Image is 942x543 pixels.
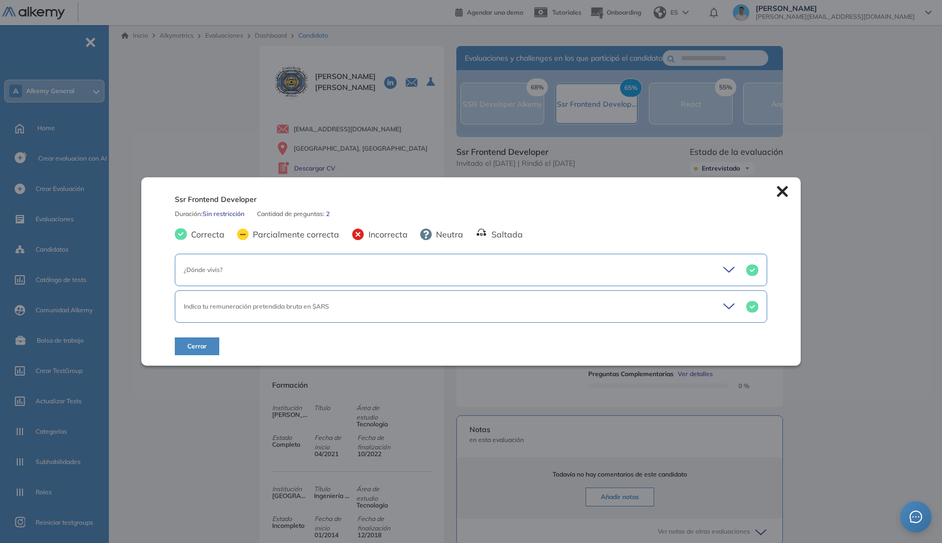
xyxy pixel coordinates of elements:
[909,510,922,523] span: message
[203,209,244,219] span: Sin restricción
[187,228,225,241] span: Correcta
[487,228,523,241] span: Saltada
[187,342,207,351] span: Cerrar
[432,228,463,241] span: Neutra
[249,228,339,241] span: Parcialmente correcta
[175,337,219,355] button: Cerrar
[175,194,256,205] span: Ssr Frontend Developer
[364,228,408,241] span: Incorrecta
[257,209,326,219] span: Cantidad de preguntas:
[175,209,203,219] span: Duración :
[326,209,330,219] span: 2
[184,302,329,310] span: Indica tu remuneración pretendida bruta en $ARS
[184,266,222,274] span: ¿Dónde vivis?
